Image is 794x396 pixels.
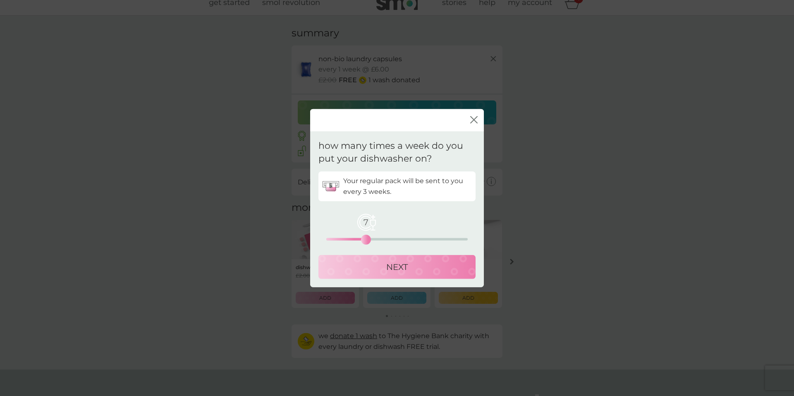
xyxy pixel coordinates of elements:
[343,176,471,197] p: Your regular pack will be sent to you every 3 weeks.
[318,255,476,279] button: NEXT
[356,212,376,232] span: 7
[470,116,478,124] button: close
[386,260,408,273] p: NEXT
[318,140,476,165] p: how many times a week do you put your dishwasher on?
